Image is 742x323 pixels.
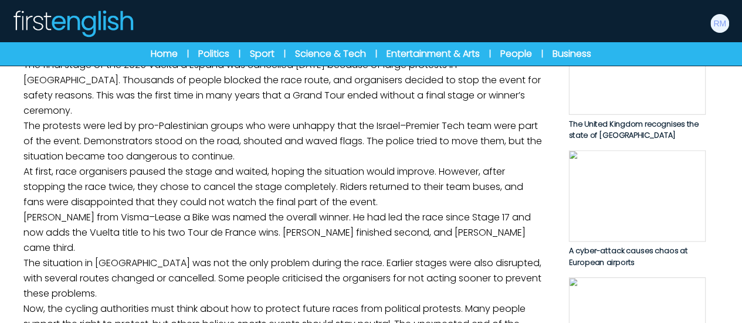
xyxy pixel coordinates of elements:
span: | [375,48,377,60]
a: Sport [250,47,275,61]
span: | [187,48,189,60]
img: Rita Martella [710,14,729,33]
span: The United Kingdom recognises the state of [GEOGRAPHIC_DATA] [568,118,699,141]
a: Science & Tech [295,47,366,61]
img: Logo [12,9,134,38]
a: People [500,47,532,61]
span: | [239,48,240,60]
a: Entertainment & Arts [387,47,480,61]
span: | [489,48,491,60]
a: Business [553,47,591,61]
a: Politics [198,47,229,61]
img: I2LFu5dvMfqtD55yCJO2LAC1aOW0ZpbxHsMhlMnc.jpg [568,23,706,114]
a: The United Kingdom recognises the state of [GEOGRAPHIC_DATA] [568,23,706,141]
a: A cyber-attack causes chaos at European airports [568,150,706,268]
img: PO0bDhNOrIdDgExna1JM4j7x6YBU1TOSXvNWk307.jpg [568,150,706,242]
span: | [541,48,543,60]
span: A cyber-attack causes chaos at European airports [568,246,687,268]
span: | [284,48,286,60]
a: Home [151,47,178,61]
